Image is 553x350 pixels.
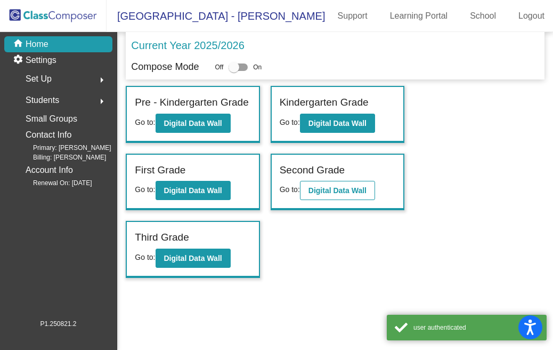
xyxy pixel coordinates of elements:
span: On [253,62,262,72]
button: Digital Data Wall [300,114,375,133]
span: Go to: [280,185,300,194]
label: Second Grade [280,163,345,178]
b: Digital Data Wall [164,186,222,195]
button: Digital Data Wall [156,249,231,268]
p: Small Groups [26,112,77,126]
span: [GEOGRAPHIC_DATA] - [PERSON_NAME] [107,7,325,25]
span: Off [215,62,223,72]
mat-icon: settings [13,54,26,67]
label: First Grade [135,163,185,178]
span: Go to: [135,253,155,261]
label: Kindergarten Grade [280,95,369,110]
a: Learning Portal [381,7,457,25]
span: Primary: [PERSON_NAME] [16,143,111,153]
p: Current Year 2025/2026 [131,37,244,53]
mat-icon: arrow_right [95,74,108,86]
span: Renewal On: [DATE] [16,178,92,188]
span: Go to: [135,185,155,194]
label: Pre - Kindergarten Grade [135,95,248,110]
span: Students [26,93,59,108]
span: Go to: [135,118,155,126]
mat-icon: home [13,38,26,51]
span: Billing: [PERSON_NAME] [16,153,106,162]
button: Digital Data Wall [156,114,231,133]
p: Compose Mode [131,60,199,74]
span: Set Up [26,71,52,86]
button: Digital Data Wall [156,181,231,200]
a: Logout [510,7,553,25]
b: Digital Data Wall [308,119,367,128]
div: user authenticated [413,323,539,332]
b: Digital Data Wall [164,119,222,128]
a: School [461,7,505,25]
mat-icon: arrow_right [95,95,108,108]
p: Settings [26,54,56,67]
button: Digital Data Wall [300,181,375,200]
label: Third Grade [135,230,189,245]
p: Account Info [26,163,73,178]
b: Digital Data Wall [308,186,367,195]
p: Contact Info [26,128,71,142]
span: Go to: [280,118,300,126]
p: Home [26,38,48,51]
b: Digital Data Wall [164,254,222,262]
a: Support [329,7,376,25]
